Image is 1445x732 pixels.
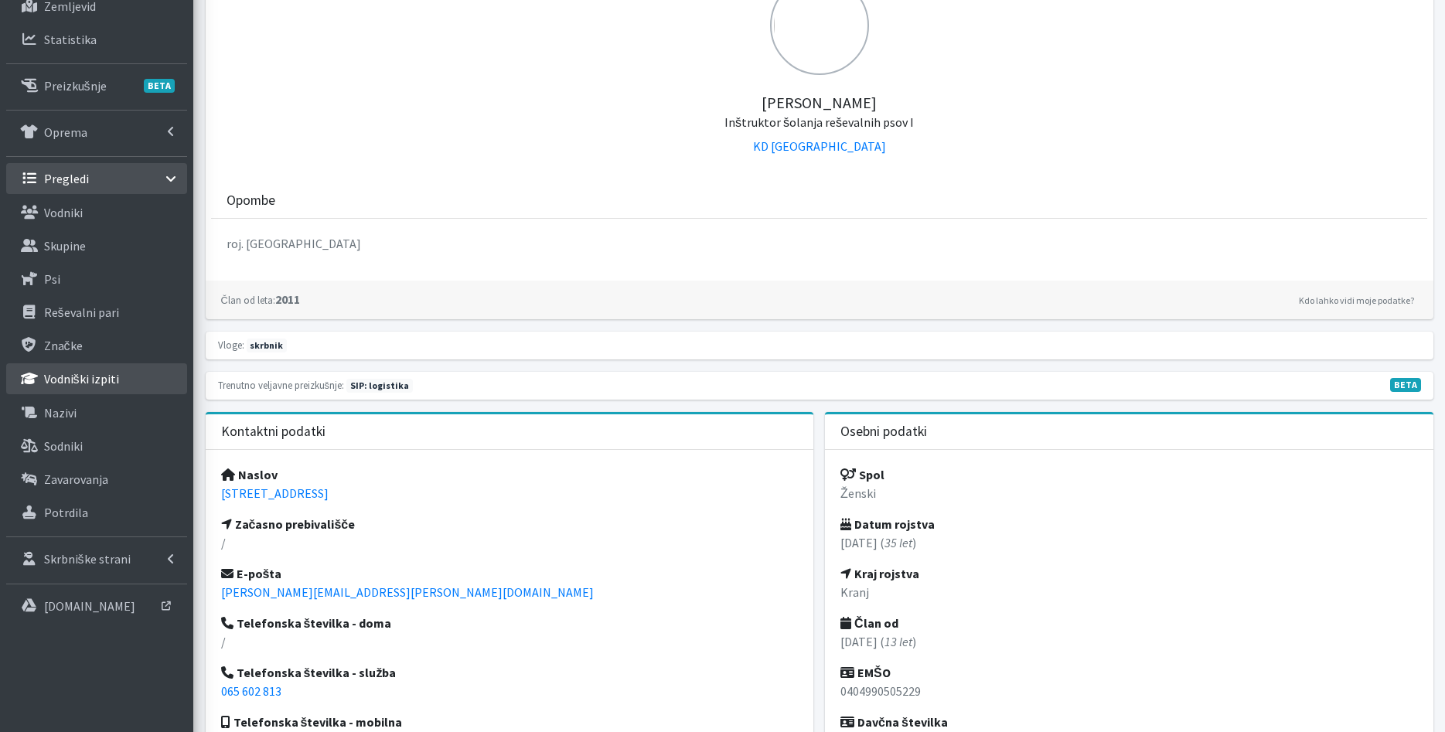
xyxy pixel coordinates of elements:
[724,114,914,130] small: Inštruktor šolanja reševalnih psov I
[6,117,187,148] a: Oprema
[6,497,187,528] a: Potrdila
[221,291,300,307] strong: 2011
[6,397,187,428] a: Nazivi
[44,551,131,567] p: Skrbniške strani
[6,363,187,394] a: Vodniški izpiti
[44,405,77,420] p: Nazivi
[44,305,119,320] p: Reševalni pari
[6,591,187,621] a: [DOMAIN_NAME]
[221,683,281,699] a: 065 602 813
[44,32,97,47] p: Statistika
[221,584,594,600] a: [PERSON_NAME][EMAIL_ADDRESS][PERSON_NAME][DOMAIN_NAME]
[6,431,187,461] a: Sodniki
[840,583,1418,601] p: Kranj
[840,516,935,532] strong: Datum rojstva
[221,75,1418,131] h5: [PERSON_NAME]
[44,205,83,220] p: Vodniki
[221,665,397,680] strong: Telefonska številka - služba
[840,615,898,631] strong: Član od
[221,516,356,532] strong: Začasno prebivališče
[840,533,1418,552] p: [DATE] ( )
[221,566,282,581] strong: E-pošta
[44,472,108,487] p: Zavarovanja
[1390,378,1421,392] span: V fazi razvoja
[346,379,413,393] span: Naslednja preizkušnja: pomlad 2026
[840,665,891,680] strong: EMŠO
[44,338,83,353] p: Značke
[44,78,107,94] p: Preizkušnje
[218,379,344,391] small: Trenutno veljavne preizkušnje:
[221,485,329,501] a: [STREET_ADDRESS]
[227,234,1412,253] p: roj. [GEOGRAPHIC_DATA]
[884,535,912,550] em: 35 let
[221,294,275,306] small: Član od leta:
[44,124,87,140] p: Oprema
[6,264,187,295] a: Psi
[44,371,119,386] p: Vodniški izpiti
[44,271,60,287] p: Psi
[6,163,187,194] a: Pregledi
[6,297,187,328] a: Reševalni pari
[227,192,275,209] h3: Opombe
[144,79,175,93] span: BETA
[6,464,187,495] a: Zavarovanja
[221,424,325,440] h3: Kontaktni podatki
[221,714,403,730] strong: Telefonska številka - mobilna
[247,339,288,352] span: skrbnik
[44,505,88,520] p: Potrdila
[44,171,89,186] p: Pregledi
[840,424,927,440] h3: Osebni podatki
[1295,291,1418,310] a: Kdo lahko vidi moje podatke?
[753,138,886,154] a: KD [GEOGRAPHIC_DATA]
[221,615,392,631] strong: Telefonska številka - doma
[218,339,244,351] small: Vloge:
[44,598,135,614] p: [DOMAIN_NAME]
[6,24,187,55] a: Statistika
[840,467,884,482] strong: Spol
[840,632,1418,651] p: [DATE] ( )
[840,566,919,581] strong: Kraj rojstva
[6,197,187,228] a: Vodniki
[6,330,187,361] a: Značke
[6,230,187,261] a: Skupine
[840,682,1418,700] p: 0404990505229
[884,634,912,649] em: 13 let
[840,714,948,730] strong: Davčna številka
[44,438,83,454] p: Sodniki
[6,70,187,101] a: PreizkušnjeBETA
[44,238,86,254] p: Skupine
[221,632,799,651] p: /
[221,467,278,482] strong: Naslov
[221,533,799,552] p: /
[840,484,1418,502] p: Ženski
[6,543,187,574] a: Skrbniške strani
